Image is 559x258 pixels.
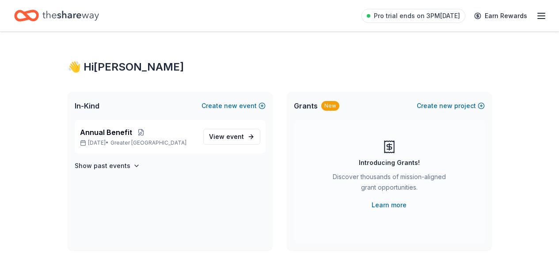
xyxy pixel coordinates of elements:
span: Annual Benefit [80,127,132,138]
span: View [209,131,244,142]
span: new [224,101,237,111]
button: Show past events [75,161,140,171]
button: Createnewproject [417,101,485,111]
button: Createnewevent [202,101,266,111]
span: event [226,133,244,140]
span: In-Kind [75,101,99,111]
a: Home [14,5,99,26]
a: View event [203,129,260,145]
div: New [321,101,339,111]
div: Introducing Grants! [359,157,420,168]
a: Pro trial ends on 3PM[DATE] [361,9,465,23]
span: Grants [294,101,318,111]
div: Discover thousands of mission-aligned grant opportunities. [329,172,449,196]
span: new [439,101,453,111]
a: Earn Rewards [469,8,532,24]
span: Greater [GEOGRAPHIC_DATA] [110,139,186,146]
div: 👋 Hi [PERSON_NAME] [68,60,492,74]
p: [DATE] • [80,139,196,146]
h4: Show past events [75,161,130,171]
span: Pro trial ends on 3PM[DATE] [374,11,460,21]
a: Learn more [372,200,407,210]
